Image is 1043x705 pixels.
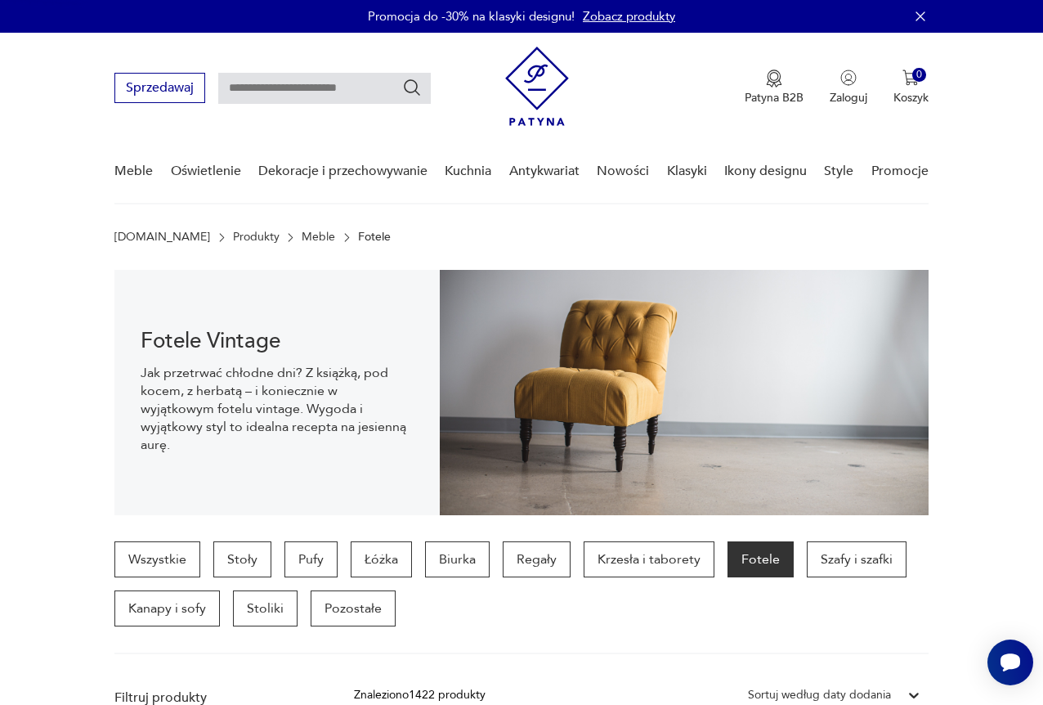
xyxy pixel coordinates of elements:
p: Koszyk [893,90,929,106]
a: Krzesła i taborety [584,541,714,577]
p: Zaloguj [830,90,867,106]
div: 0 [912,68,926,82]
button: Sprzedawaj [114,73,205,103]
p: Promocja do -30% na klasyki designu! [368,8,575,25]
iframe: Smartsupp widget button [987,640,1033,685]
img: 9275102764de9360b0b1aa4293741aa9.jpg [440,270,928,515]
a: Oświetlenie [171,140,241,203]
a: Antykwariat [509,140,580,203]
p: Jak przetrwać chłodne dni? Z książką, pod kocem, z herbatą – i koniecznie w wyjątkowym fotelu vin... [141,364,414,454]
a: Łóżka [351,541,412,577]
h1: Fotele Vintage [141,331,414,351]
a: Style [824,140,853,203]
a: Meble [302,231,335,244]
a: Stoły [213,541,271,577]
button: Patyna B2B [745,70,804,106]
a: [DOMAIN_NAME] [114,231,210,244]
a: Ikony designu [724,140,807,203]
img: Ikona koszyka [902,70,919,86]
a: Stoliki [233,590,298,626]
a: Kuchnia [445,140,491,203]
a: Zobacz produkty [583,8,675,25]
p: Fotele [358,231,391,244]
img: Ikonka użytkownika [840,70,857,86]
a: Klasyki [667,140,707,203]
a: Biurka [425,541,490,577]
a: Fotele [727,541,794,577]
button: 0Koszyk [893,70,929,106]
a: Wszystkie [114,541,200,577]
a: Produkty [233,231,280,244]
a: Sprzedawaj [114,83,205,95]
a: Nowości [597,140,649,203]
a: Meble [114,140,153,203]
div: Znaleziono 1422 produkty [354,686,486,704]
a: Szafy i szafki [807,541,906,577]
a: Promocje [871,140,929,203]
button: Zaloguj [830,70,867,106]
a: Pufy [284,541,338,577]
a: Dekoracje i przechowywanie [258,140,427,203]
img: Ikona medalu [766,70,782,88]
div: Sortuj według daty dodania [748,686,891,704]
a: Regały [503,541,571,577]
button: Szukaj [402,78,422,97]
a: Ikona medaluPatyna B2B [745,70,804,106]
p: Patyna B2B [745,90,804,106]
a: Pozostałe [311,590,396,626]
img: Patyna - sklep z meblami i dekoracjami vintage [505,47,569,126]
a: Kanapy i sofy [114,590,220,626]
